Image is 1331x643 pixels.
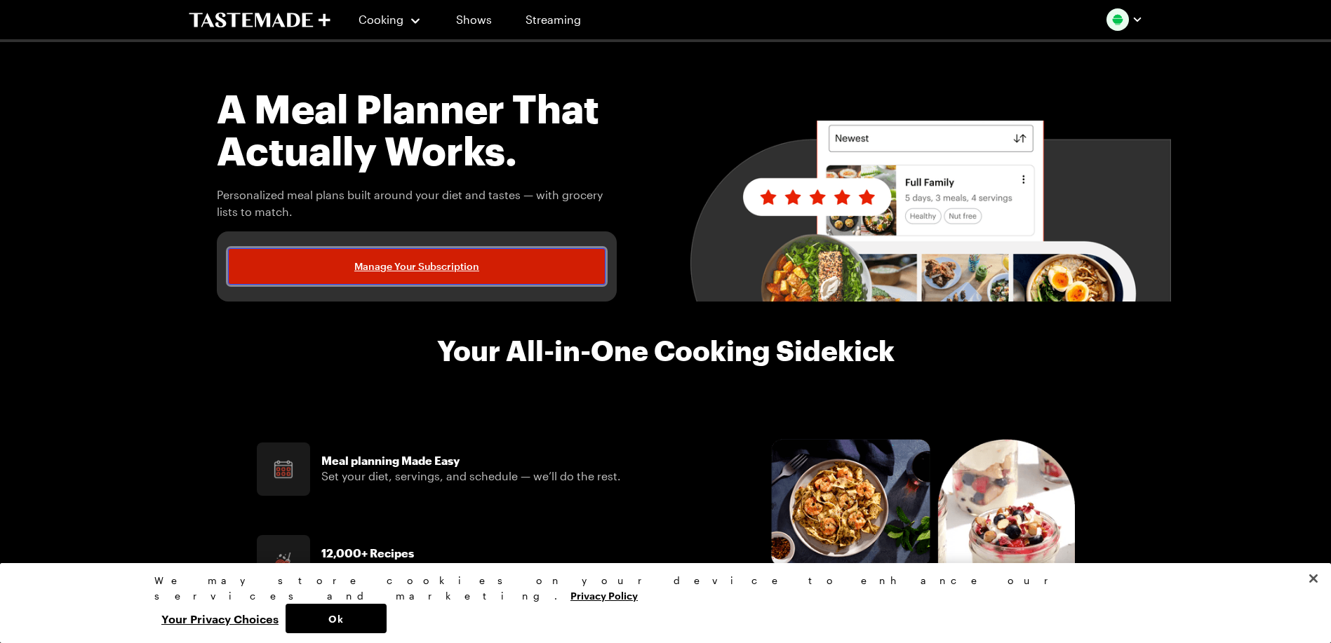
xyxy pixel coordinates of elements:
[354,259,479,273] span: Manage Your Subscription
[321,454,621,468] p: Meal planning Made Easy
[217,87,617,171] h1: A Meal Planner That Actually Works.
[321,469,621,482] span: Set your diet, servings, and schedule — we’ll do the rest.
[154,573,1165,604] div: We may store cookies on your device to enhance our services and marketing.
[1298,563,1329,594] button: Close
[217,187,617,220] span: Personalized meal plans built around your diet and tastes — with grocery lists to match.
[1106,8,1143,31] button: Profile picture
[437,335,895,366] p: Your All-in-One Cooking Sidekick
[321,562,634,575] span: From family dinners to dinner parties, we’ve got your back.
[359,3,422,36] button: Cooking
[570,588,638,602] a: More information about your privacy, opens in a new tab
[286,604,387,633] button: Ok
[359,13,403,26] span: Cooking
[154,604,286,633] button: Your Privacy Choices
[321,546,634,560] p: 12,000+ Recipes
[154,573,1165,633] div: Privacy
[189,12,330,28] a: To Tastemade Home Page
[1106,8,1129,31] img: Profile picture
[228,248,606,285] a: Manage Your Subscription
